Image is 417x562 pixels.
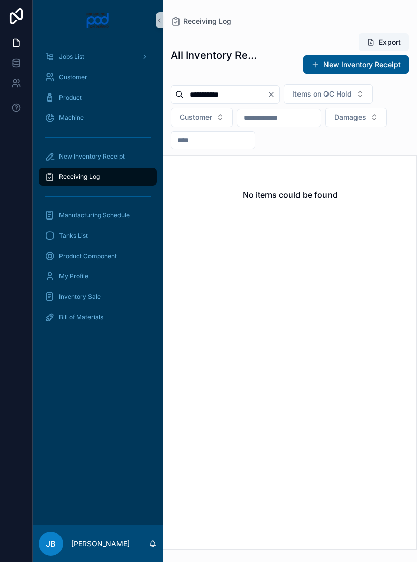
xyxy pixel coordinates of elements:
[59,272,88,280] span: My Profile
[59,252,117,260] span: Product Component
[33,41,163,339] div: scrollable content
[39,68,157,86] a: Customer
[39,147,157,166] a: New Inventory Receipt
[171,48,263,63] h1: All Inventory Receipts
[292,89,352,99] span: Items on QC Hold
[267,90,279,99] button: Clear
[39,227,157,245] a: Tanks List
[334,112,366,122] span: Damages
[39,109,157,127] a: Machine
[39,288,157,306] a: Inventory Sale
[86,12,110,28] img: App logo
[39,168,157,186] a: Receiving Log
[303,55,409,74] button: New Inventory Receipt
[59,73,87,81] span: Customer
[39,267,157,286] a: My Profile
[180,112,212,122] span: Customer
[243,189,338,201] h2: No items could be found
[59,173,100,181] span: Receiving Log
[39,48,157,66] a: Jobs List
[59,293,101,301] span: Inventory Sale
[39,206,157,225] a: Manufacturing Schedule
[359,33,409,51] button: Export
[59,53,84,61] span: Jobs List
[39,247,157,265] a: Product Component
[183,16,231,26] span: Receiving Log
[59,232,88,240] span: Tanks List
[39,308,157,326] a: Bill of Materials
[39,88,157,107] a: Product
[325,108,387,127] button: Select Button
[171,108,233,127] button: Select Button
[284,84,373,104] button: Select Button
[171,16,231,26] a: Receiving Log
[59,211,130,220] span: Manufacturing Schedule
[71,539,130,549] p: [PERSON_NAME]
[59,152,125,161] span: New Inventory Receipt
[59,313,103,321] span: Bill of Materials
[59,114,84,122] span: Machine
[46,538,56,550] span: JB
[59,93,82,102] span: Product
